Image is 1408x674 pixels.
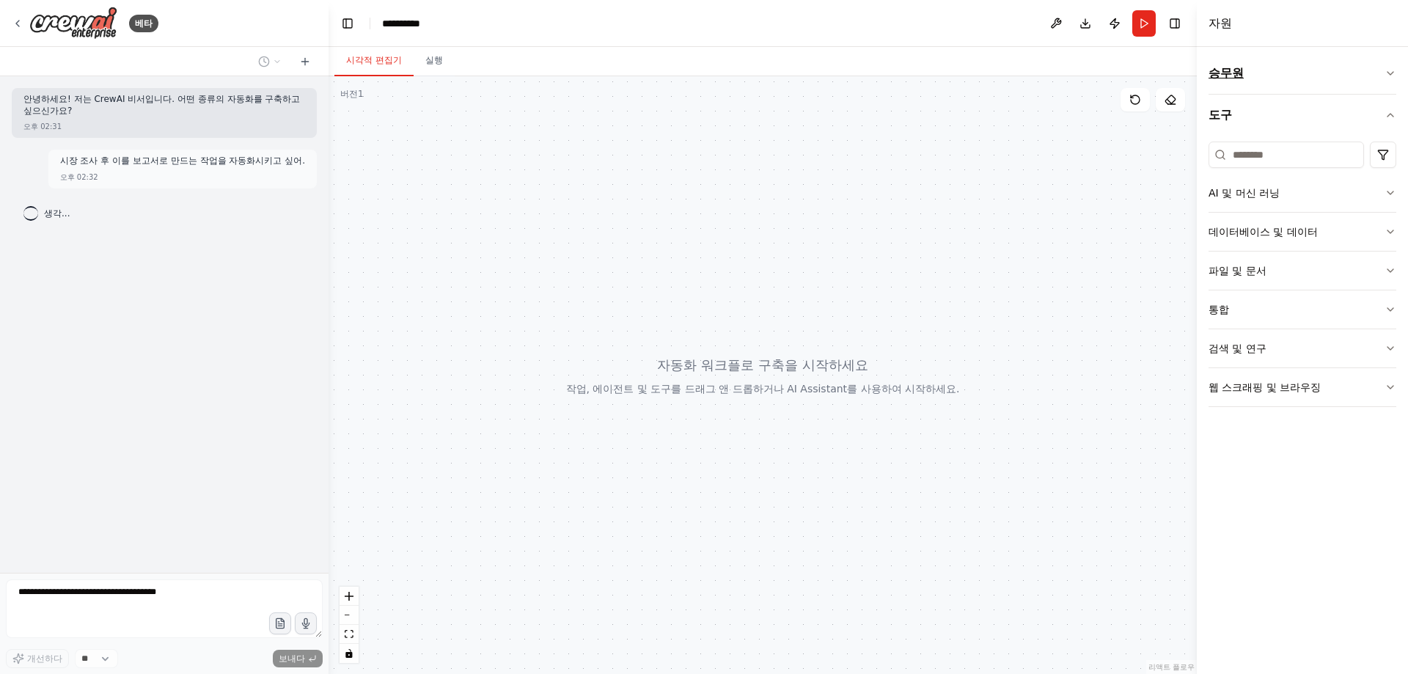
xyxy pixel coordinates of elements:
div: React Flow 컨트롤 [340,587,359,663]
p: 시장 조사 후 이를 보고서로 만드는 작업을 자동화시키고 싶어. [60,155,305,167]
button: 보내다 [273,650,323,667]
nav: 빵가루 [382,16,472,31]
button: 파일 및 문서 [1209,252,1396,290]
font: 베타 [135,18,153,29]
button: 왼쪽 사이드바 숨기기 [337,13,358,34]
button: 새로운 채팅을 시작하세요 [293,53,317,70]
button: 개선하다 [6,649,69,668]
font: 개선하다 [27,653,62,664]
button: 맞춤 보기 [340,625,359,644]
button: 승무원 [1209,53,1396,94]
font: 승무원 [1209,66,1244,80]
font: 통합 [1209,304,1229,315]
font: 검색 및 연구 [1209,343,1266,354]
button: 웹 스크래핑 및 브라우징 [1209,368,1396,406]
font: 시각적 편집기 [346,55,402,65]
font: 웹 스크래핑 및 브라우징 [1209,381,1321,393]
button: 오른쪽 사이드바 숨기기 [1165,13,1185,34]
div: 오후 02:32 [60,172,98,183]
button: AI 및 머신 러닝 [1209,174,1396,212]
div: 오후 02:31 [23,121,62,132]
font: 1 [358,89,364,99]
button: 데이터베이스 및 데이터 [1209,213,1396,251]
button: 도구 [1209,95,1396,136]
font: 자원 [1209,16,1232,30]
button: 확대하다 [340,587,359,606]
font: 리액트 플로우 [1148,663,1195,671]
div: 도구 [1209,136,1396,419]
button: 클릭하여 자동화 아이디어를 말해보세요 [295,612,317,634]
font: 생각... [44,208,70,219]
button: 상호 작용 전환 [340,644,359,663]
font: 파일 및 문서 [1209,265,1266,276]
button: 검색 및 연구 [1209,329,1396,367]
font: 보내다 [279,653,305,664]
button: 통합 [1209,290,1396,329]
button: 파일 업로드 [269,612,291,634]
font: AI 및 머신 러닝 [1209,187,1280,199]
button: 축소하다 [340,606,359,625]
font: 안녕하세요! 저는 CrewAI 비서입니다. 어떤 종류의 자동화를 구축하고 싶으신가요? [23,94,300,116]
img: 심벌 마크 [29,7,117,40]
button: 이전 채팅으로 전환 [252,53,287,70]
font: 실행 [425,55,443,65]
a: React Flow 속성 [1148,663,1195,671]
font: 버전 [340,89,358,99]
font: 데이터베이스 및 데이터 [1209,226,1318,238]
font: 도구 [1209,108,1232,122]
